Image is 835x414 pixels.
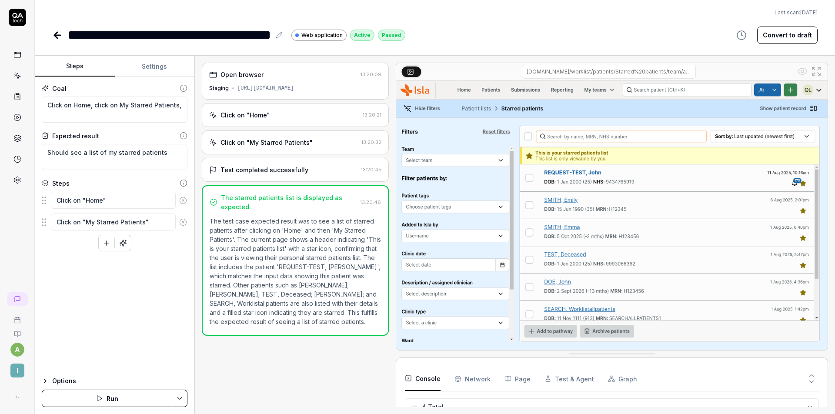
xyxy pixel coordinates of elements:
[42,191,187,210] div: Suggestions
[237,84,294,92] div: [URL][DOMAIN_NAME]
[52,179,70,188] div: Steps
[10,364,24,377] span: I
[176,214,190,231] button: Remove step
[301,31,343,39] span: Web application
[3,310,31,324] a: Book a call with us
[291,29,347,41] a: Web application
[775,9,818,17] button: Last scan:[DATE]
[3,324,31,337] a: Documentation
[378,30,405,41] div: Passed
[52,84,67,93] div: Goal
[115,56,195,77] button: Settings
[608,367,637,391] button: Graph
[504,367,531,391] button: Page
[3,357,31,379] button: I
[42,376,187,386] button: Options
[360,199,381,205] time: 13:20:46
[350,30,374,41] div: Active
[775,9,818,17] span: Last scan:
[731,27,752,44] button: View version history
[220,70,264,79] div: Open browser
[396,80,828,350] img: Screenshot
[35,56,115,77] button: Steps
[42,213,187,231] div: Suggestions
[210,217,381,326] p: The test case expected result was to see a list of starred patients after clicking on 'Home' and ...
[52,131,99,140] div: Expected result
[52,376,187,386] div: Options
[209,84,229,92] div: Staging
[800,9,818,16] time: [DATE]
[363,112,381,118] time: 13:20:21
[220,138,313,147] div: Click on "My Starred Patients"
[757,27,818,44] button: Convert to draft
[220,165,308,174] div: Test completed successfully
[544,367,594,391] button: Test & Agent
[405,367,441,391] button: Console
[42,390,172,407] button: Run
[221,193,357,211] div: The starred patients list is displayed as expected.
[454,367,491,391] button: Network
[176,192,190,209] button: Remove step
[361,167,381,173] time: 13:20:45
[220,110,270,120] div: Click on "Home"
[7,292,28,306] a: New conversation
[361,71,381,77] time: 13:20:09
[795,64,809,78] button: Show all interative elements
[10,343,24,357] button: a
[809,64,823,78] button: Open in full screen
[361,139,381,145] time: 13:20:32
